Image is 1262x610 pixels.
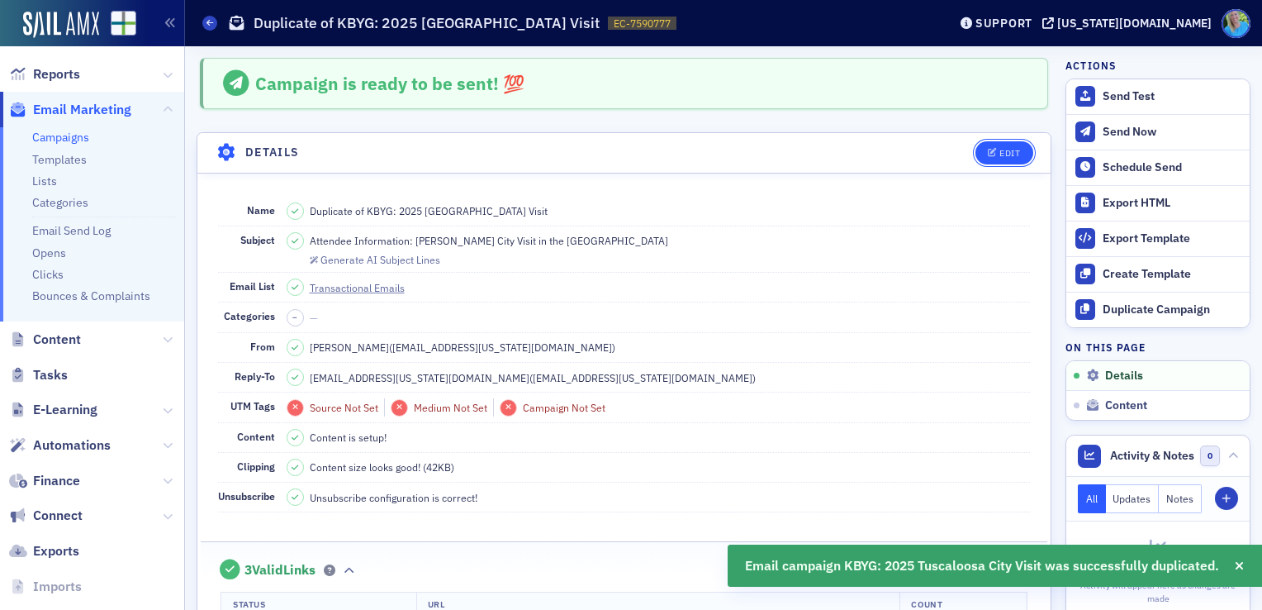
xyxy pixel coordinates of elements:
div: Export HTML [1103,196,1241,211]
span: From [250,340,275,353]
span: Automations [33,436,111,455]
span: Profile [1222,9,1250,38]
span: Imports [33,578,82,596]
a: Email Send Log [32,223,111,238]
a: Categories [32,195,88,210]
span: Attendee Information: [PERSON_NAME] City Visit in the [GEOGRAPHIC_DATA] [310,233,668,248]
button: All [1078,484,1106,513]
div: Support [975,16,1032,31]
span: Medium Not Set [414,401,487,414]
a: Campaigns [32,130,89,145]
span: [PERSON_NAME] ( [EMAIL_ADDRESS][US_STATE][DOMAIN_NAME] ) [310,340,615,355]
div: Schedule Send [1103,160,1241,175]
button: Edit [975,141,1032,164]
span: Categories [224,309,275,322]
a: Export Template [1066,221,1250,256]
a: Exports [9,542,79,560]
button: Send Now [1066,114,1250,150]
a: Export HTML [1066,185,1250,221]
button: Send Test [1066,79,1250,114]
div: Edit [999,149,1020,158]
span: 0 [1200,446,1221,466]
div: Activity will appear here as changes are made [1078,579,1238,606]
span: Campaign is ready to be sent! 💯 [255,72,524,95]
span: Unsubscribe configuration is correct! [310,490,477,505]
div: Create Template [1103,267,1241,282]
span: Reply-To [235,369,275,383]
span: Content [33,331,81,349]
h4: On this page [1065,340,1250,355]
span: Exports [33,542,79,560]
span: Unsubscribe [218,489,275,503]
button: Updates [1106,484,1160,513]
span: Activity & Notes [1110,447,1194,465]
a: Tasks [9,366,68,384]
span: 3 Valid Links [244,562,315,579]
a: Templates [32,152,87,167]
a: Opens [32,245,66,260]
span: E-Learning [33,401,97,419]
a: Create Template [1066,256,1250,292]
a: Content [9,331,81,349]
button: Notes [1159,484,1202,513]
span: Content size looks good! (42KB) [310,460,454,474]
span: Subject [240,233,275,246]
span: Campaign Not Set [523,401,605,414]
a: Lists [32,174,57,188]
span: Content [1105,398,1147,413]
span: Tasks [33,366,68,384]
img: SailAMX [111,11,136,36]
div: [US_STATE][DOMAIN_NAME] [1057,16,1212,31]
img: SailAMX [23,12,99,38]
h4: Details [245,144,300,161]
div: Generate AI Subject Lines [320,255,440,264]
span: [EMAIL_ADDRESS][US_STATE][DOMAIN_NAME] ( [EMAIL_ADDRESS][US_STATE][DOMAIN_NAME] ) [310,370,756,385]
a: View Homepage [99,11,136,39]
span: UTM Tags [230,399,275,412]
button: Generate AI Subject Lines [310,251,440,266]
a: E-Learning [9,401,97,419]
span: Content is setup! [310,430,387,445]
button: Duplicate Campaign [1066,292,1250,327]
button: [US_STATE][DOMAIN_NAME] [1042,17,1217,29]
a: Transactional Emails [310,280,420,295]
span: Finance [33,472,80,490]
div: Export Template [1103,231,1241,246]
span: EC-7590777 [614,17,671,31]
span: — [310,311,318,324]
span: Name [247,203,275,217]
span: Email Marketing [33,101,131,119]
span: Email List [230,279,275,293]
a: Automations [9,436,111,455]
div: Duplicate Campaign [1103,303,1241,317]
a: Finance [9,472,80,490]
a: Email Marketing [9,101,131,119]
a: Reports [9,65,80,83]
span: Connect [33,507,83,525]
div: Send Now [1103,125,1241,140]
span: – [292,312,297,323]
span: Reports [33,65,80,83]
button: Schedule Send [1066,150,1250,185]
h4: Actions [1065,58,1117,73]
span: Content [237,430,275,443]
span: Email campaign KBYG: 2025 Tuscaloosa City Visit was successfully duplicated. [745,556,1219,576]
a: Bounces & Complaints [32,288,150,303]
span: Details [1105,369,1143,384]
h1: Duplicate of KBYG: 2025 [GEOGRAPHIC_DATA] Visit [254,13,600,33]
a: Imports [9,578,82,596]
span: Clipping [237,460,275,473]
div: Send Test [1103,89,1241,104]
a: Clicks [32,267,64,282]
span: Duplicate of KBYG: 2025 [GEOGRAPHIC_DATA] Visit [310,203,548,218]
span: Source Not Set [310,401,378,414]
a: Connect [9,507,83,525]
